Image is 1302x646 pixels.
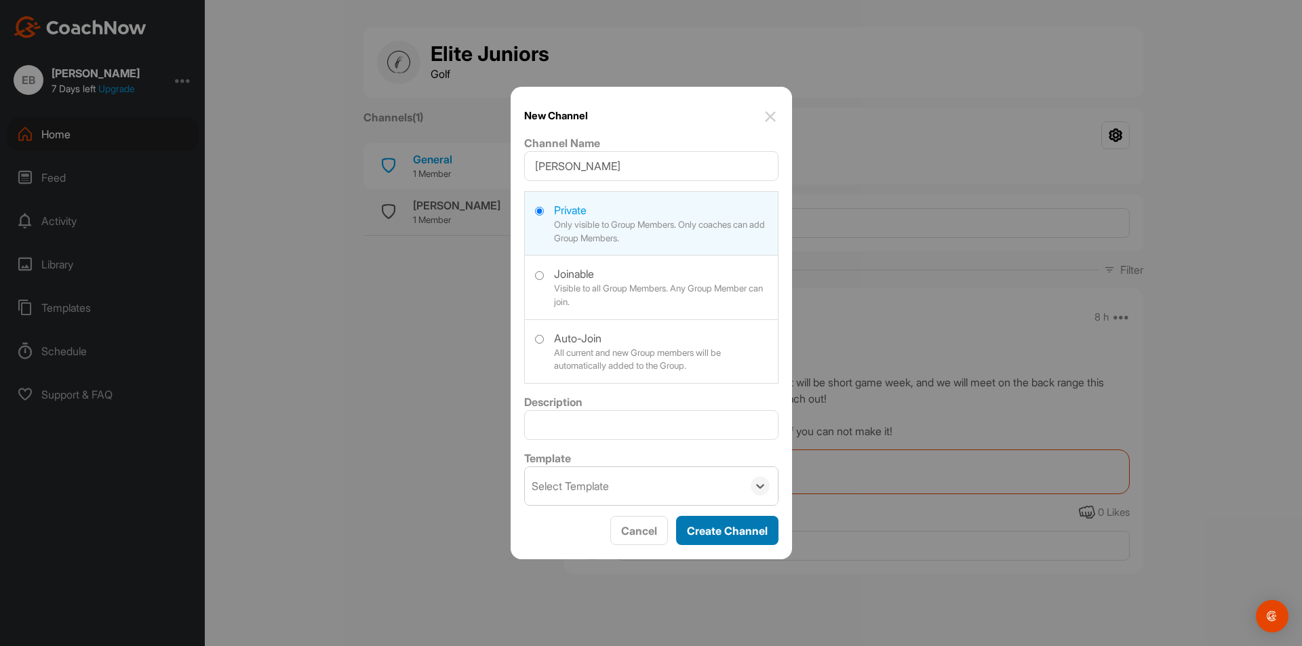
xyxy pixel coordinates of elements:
[524,451,571,465] label: Template
[524,395,583,409] label: Description
[610,516,668,545] button: Cancel
[532,478,609,494] div: Select Template
[762,108,778,125] img: close
[524,136,600,150] label: Channel Name
[1256,600,1288,632] div: Open Intercom Messenger
[676,516,778,545] button: Create Channel
[524,108,588,125] h1: New Channel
